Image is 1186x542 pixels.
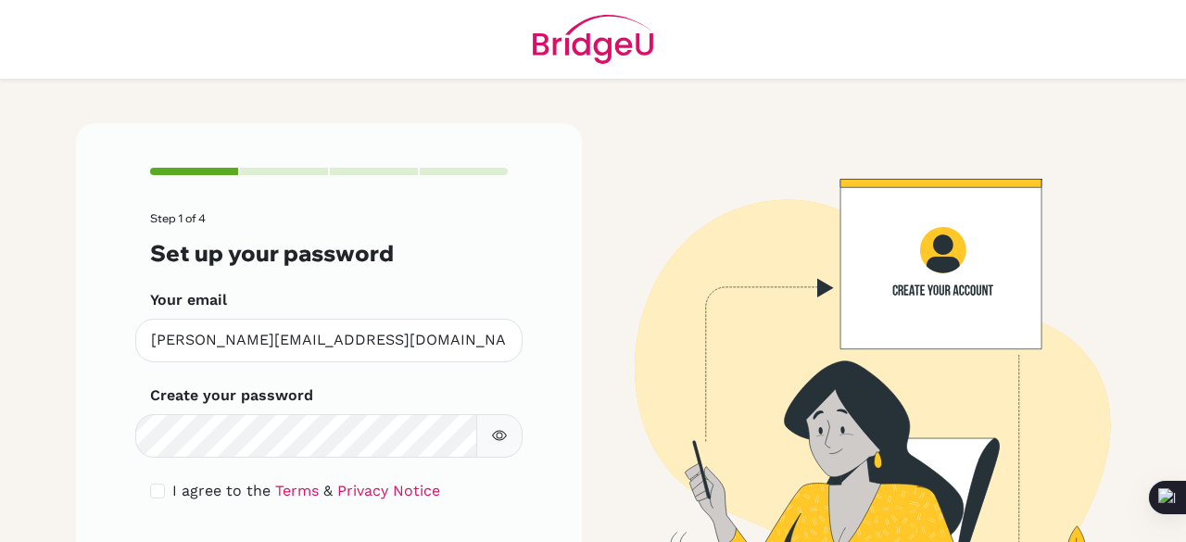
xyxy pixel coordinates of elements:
[135,319,523,362] input: Insert your email*
[150,211,206,225] span: Step 1 of 4
[150,289,227,311] label: Your email
[150,384,313,407] label: Create your password
[337,482,440,499] a: Privacy Notice
[172,482,271,499] span: I agree to the
[1056,486,1167,533] iframe: Abre un widget desde donde se puede obtener más información
[323,482,333,499] span: &
[275,482,319,499] a: Terms
[150,240,508,267] h3: Set up your password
